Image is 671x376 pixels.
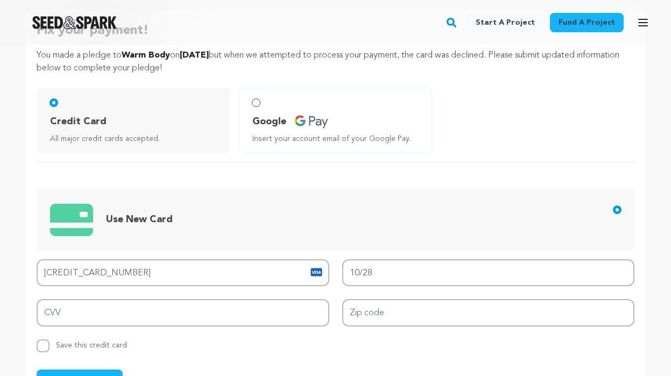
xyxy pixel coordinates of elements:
a: Seed&Spark Homepage [32,16,117,29]
span: Save this credit card [56,337,127,349]
input: Zip code [342,299,635,327]
span: [DATE] [180,51,209,60]
a: Fund a project [550,13,624,32]
span: Use New Card [106,215,173,224]
p: You made a pledge to on but when we attempted to process your payment, the card was declined. Ple... [37,49,634,75]
input: Card number [37,259,329,287]
img: Seed&Spark Logo Dark Mode [32,16,117,29]
span: All major credit cards accepted. [50,133,221,144]
input: CVV [37,299,329,327]
span: Credit Card [50,114,107,129]
span: Google [252,114,286,129]
img: credit card icons [50,197,93,242]
span: Insert your account email of your Google Pay. [252,133,423,144]
img: credit card icons [295,115,328,129]
a: Start a project [467,13,543,32]
input: MM/YY [342,259,635,287]
span: Warm Body [122,51,170,60]
img: card icon [310,266,323,279]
